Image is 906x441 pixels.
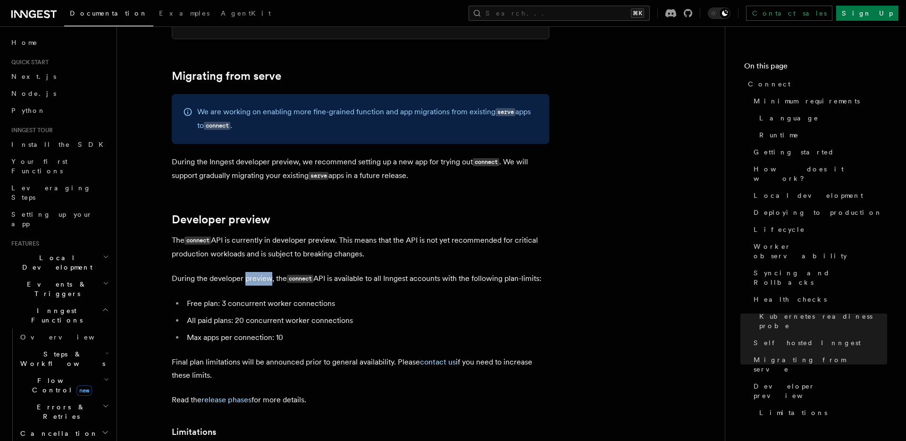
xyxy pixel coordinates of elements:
[8,306,102,325] span: Inngest Functions
[8,85,111,102] a: Node.js
[8,179,111,206] a: Leveraging Steps
[17,399,111,425] button: Errors & Retries
[708,8,730,19] button: Toggle dark mode
[759,113,819,123] span: Language
[197,105,538,133] p: We are working on enabling more fine-grained function and app migrations from existing apps to .
[201,395,252,404] a: release phases
[744,60,887,76] h4: On this page
[70,9,148,17] span: Documentation
[754,164,887,183] span: How does it work?
[469,6,650,21] button: Search...⌘K
[8,68,111,85] a: Next.js
[172,356,549,382] p: Final plan limitations will be announced prior to general availability. Please if you need to inc...
[11,107,46,114] span: Python
[287,275,313,283] code: connect
[8,249,111,276] button: Local Development
[750,264,887,291] a: Syncing and Rollbacks
[153,3,215,25] a: Examples
[172,155,549,183] p: During the Inngest developer preview, we recommend setting up a new app for trying out . We will ...
[8,206,111,232] a: Setting up your app
[754,338,861,348] span: Self hosted Inngest
[754,225,805,234] span: Lifecycle
[172,393,549,407] p: Read the for more details.
[754,268,887,287] span: Syncing and Rollbacks
[8,127,53,134] span: Inngest tour
[750,351,887,378] a: Migrating from serve
[172,213,270,226] a: Developer preview
[754,208,882,217] span: Deploying to production
[755,404,887,421] a: Limitations
[750,144,887,161] a: Getting started
[309,172,328,180] code: serve
[748,79,790,89] span: Connect
[8,253,103,272] span: Local Development
[184,314,549,327] li: All paid plans: 20 concurrent worker connections
[172,272,549,286] p: During the developer preview, the API is available to all Inngest accounts with the following pla...
[744,76,887,93] a: Connect
[8,59,49,66] span: Quick start
[172,425,216,439] a: Limitations
[754,242,887,261] span: Worker observability
[8,276,111,302] button: Events & Triggers
[750,291,887,308] a: Health checks
[11,211,92,228] span: Setting up your app
[8,153,111,179] a: Your first Functions
[759,130,799,140] span: Runtime
[754,96,860,106] span: Minimum requirements
[11,158,67,175] span: Your first Functions
[750,187,887,204] a: Local development
[8,102,111,119] a: Python
[8,302,111,329] button: Inngest Functions
[754,191,863,200] span: Local development
[495,108,515,116] code: serve
[17,329,111,346] a: Overview
[8,34,111,51] a: Home
[759,312,887,331] span: Kubernetes readiness probe
[11,38,38,47] span: Home
[184,331,549,344] li: Max apps per connection: 10
[759,408,827,417] span: Limitations
[755,308,887,334] a: Kubernetes readiness probe
[17,372,111,399] button: Flow Controlnew
[221,9,271,17] span: AgentKit
[746,6,832,21] a: Contact sales
[754,382,887,400] span: Developer preview
[172,69,281,83] a: Migrating from serve
[750,93,887,110] a: Minimum requirements
[17,402,102,421] span: Errors & Retries
[8,136,111,153] a: Install the SDK
[17,376,104,395] span: Flow Control
[11,141,109,148] span: Install the SDK
[750,221,887,238] a: Lifecycle
[750,238,887,264] a: Worker observability
[754,355,887,374] span: Migrating from serve
[750,378,887,404] a: Developer preview
[750,334,887,351] a: Self hosted Inngest
[17,429,98,438] span: Cancellation
[11,73,56,80] span: Next.js
[8,280,103,298] span: Events & Triggers
[215,3,277,25] a: AgentKit
[473,158,499,166] code: connect
[836,6,898,21] a: Sign Up
[64,3,153,26] a: Documentation
[11,90,56,97] span: Node.js
[172,234,549,261] p: The API is currently in developer preview. This means that the API is not yet recommended for cri...
[204,122,230,130] code: connect
[11,184,91,201] span: Leveraging Steps
[185,237,211,245] code: connect
[184,297,549,310] li: Free plan: 3 concurrent worker connections
[17,346,111,372] button: Steps & Workflows
[420,357,456,366] a: contact us
[750,161,887,187] a: How does it work?
[76,385,92,396] span: new
[20,333,117,341] span: Overview
[755,110,887,127] a: Language
[754,295,827,304] span: Health checks
[755,127,887,144] a: Runtime
[8,240,39,247] span: Features
[17,349,105,368] span: Steps & Workflows
[754,147,834,157] span: Getting started
[750,204,887,221] a: Deploying to production
[631,8,644,18] kbd: ⌘K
